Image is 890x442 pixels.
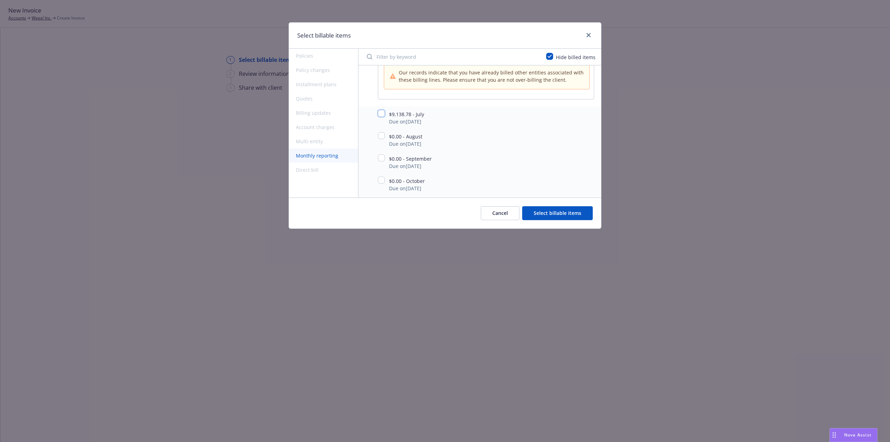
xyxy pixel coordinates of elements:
[289,49,358,63] span: Policies
[289,106,358,120] span: Billing updates
[289,148,358,163] button: Monthly reporting
[289,63,358,77] span: Policy changes
[389,162,437,170] span: Due on [DATE]
[297,31,351,40] h1: Select billable items
[556,54,596,61] span: Hide billed items
[289,163,358,177] span: Direct bill
[584,31,593,39] a: close
[389,111,430,118] a: $9,138.78 - July
[389,155,437,162] a: $0.00 - September
[389,140,428,147] span: Due on [DATE]
[389,177,430,185] a: $0.00 - October
[522,206,593,220] button: Select billable items
[389,185,430,192] span: Due on [DATE]
[389,118,430,125] span: Due on [DATE]
[844,432,872,438] span: Nova Assist
[830,428,877,442] button: Nova Assist
[399,69,584,83] span: Our records indicate that you have already billed other entities associated with these billing li...
[830,428,839,442] div: Drag to move
[289,120,358,134] span: Account charges
[289,134,358,148] span: Multi-entity
[289,91,358,106] span: Quotes
[481,206,519,220] button: Cancel
[363,50,542,64] input: Filter by keyword
[389,133,428,140] a: $0.00 - August
[289,77,358,91] span: Installment plans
